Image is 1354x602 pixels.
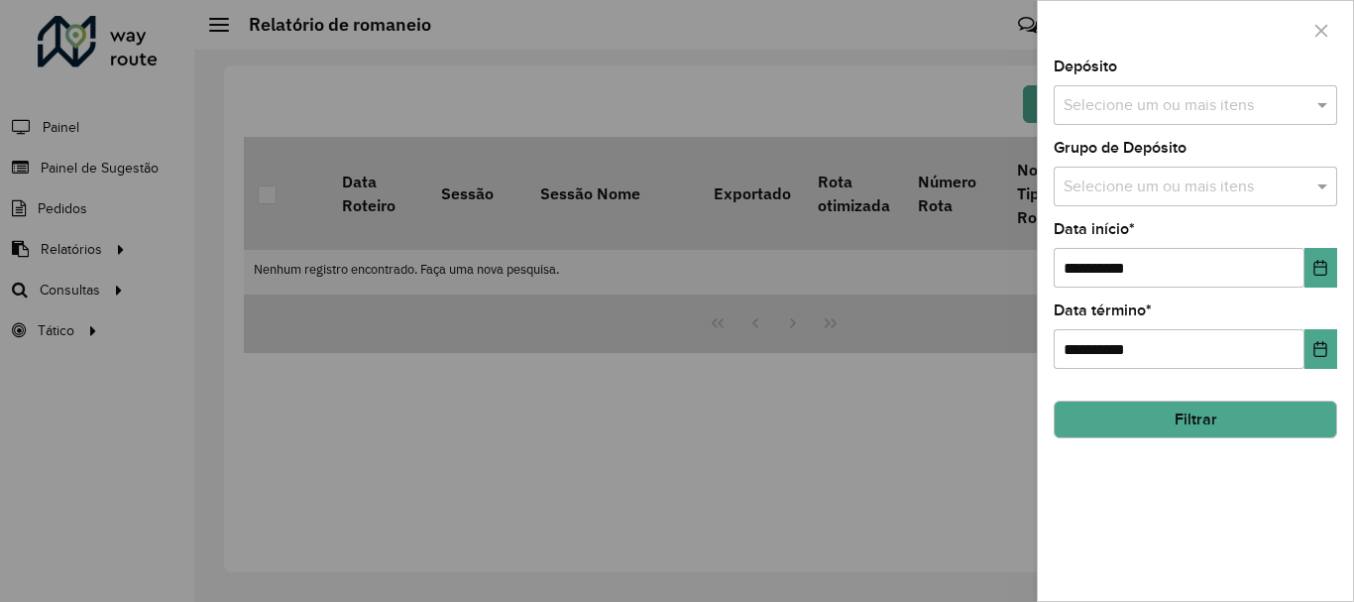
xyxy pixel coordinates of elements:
button: Choose Date [1304,248,1337,288]
label: Data início [1054,217,1135,241]
label: Depósito [1054,55,1117,78]
label: Grupo de Depósito [1054,136,1186,160]
button: Filtrar [1054,401,1337,438]
button: Choose Date [1304,329,1337,369]
label: Data término [1054,299,1152,322]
